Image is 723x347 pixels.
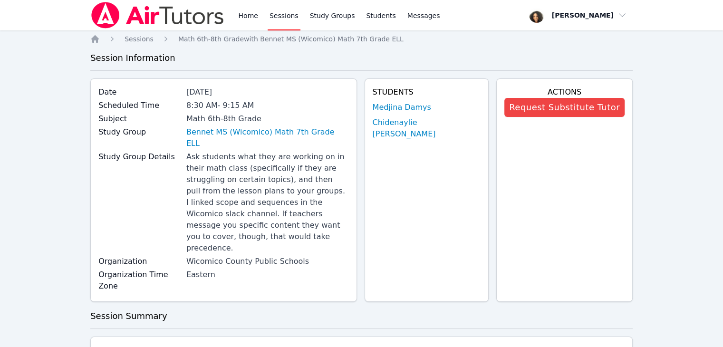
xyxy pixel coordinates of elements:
label: Study Group Details [98,151,181,163]
span: Math 6th-8th Grade with Bennet MS (Wicomico) Math 7th Grade ELL [178,35,404,43]
h4: Actions [504,87,625,98]
div: Ask students what they are working on in their math class (specifically if they are struggling on... [186,151,349,254]
label: Organization Time Zone [98,269,181,292]
div: [DATE] [186,87,349,98]
a: Chidenaylie [PERSON_NAME] [373,117,481,140]
div: Eastern [186,269,349,280]
span: Sessions [125,35,154,43]
button: Request Substitute Tutor [504,98,625,117]
span: Messages [407,11,440,20]
div: Math 6th-8th Grade [186,113,349,125]
label: Subject [98,113,181,125]
img: Air Tutors [90,2,225,29]
label: Date [98,87,181,98]
a: Math 6th-8th Gradewith Bennet MS (Wicomico) Math 7th Grade ELL [178,34,404,44]
h4: Students [373,87,481,98]
a: Sessions [125,34,154,44]
a: Medjina Damys [373,102,431,113]
h3: Session Summary [90,309,633,323]
label: Scheduled Time [98,100,181,111]
label: Study Group [98,126,181,138]
nav: Breadcrumb [90,34,633,44]
a: Bennet MS (Wicomico) Math 7th Grade ELL [186,126,349,149]
div: Wicomico County Public Schools [186,256,349,267]
label: Organization [98,256,181,267]
div: 8:30 AM - 9:15 AM [186,100,349,111]
h3: Session Information [90,51,633,65]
